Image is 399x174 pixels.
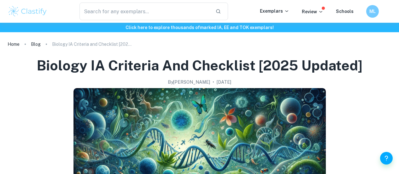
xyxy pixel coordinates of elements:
a: Home [8,40,20,49]
p: Biology IA Criteria and Checklist [2025 updated] [52,41,134,48]
h2: By [PERSON_NAME] [168,79,210,86]
h6: Click here to explore thousands of marked IA, EE and TOK exemplars ! [1,24,398,31]
h2: [DATE] [217,79,231,86]
p: Exemplars [260,8,289,15]
input: Search for any exemplars... [79,3,210,20]
p: • [213,79,214,86]
a: Blog [31,40,41,49]
h1: Biology IA Criteria and Checklist [2025 updated] [37,56,362,75]
p: Review [302,8,323,15]
img: Clastify logo [8,5,48,18]
button: ML [366,5,379,18]
button: Help and Feedback [380,152,393,165]
h6: ML [369,8,376,15]
a: Schools [336,9,354,14]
